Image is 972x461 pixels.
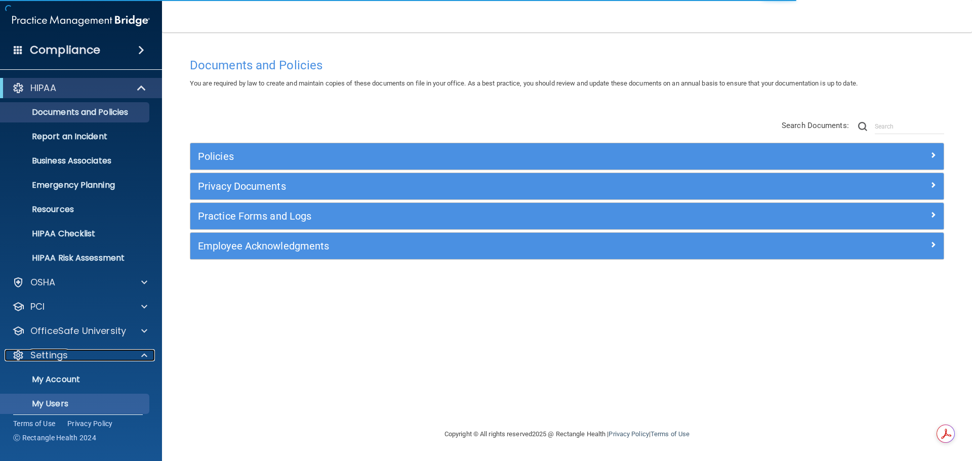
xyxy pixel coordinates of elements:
[13,418,55,429] a: Terms of Use
[12,325,147,337] a: OfficeSafe University
[382,418,752,450] div: Copyright © All rights reserved 2025 @ Rectangle Health | |
[198,148,936,164] a: Policies
[198,240,748,252] h5: Employee Acknowledgments
[12,301,147,313] a: PCI
[198,181,748,192] h5: Privacy Documents
[7,229,145,239] p: HIPAA Checklist
[30,276,56,288] p: OSHA
[7,374,145,385] p: My Account
[7,399,145,409] p: My Users
[30,43,100,57] h4: Compliance
[30,301,45,313] p: PCI
[875,119,944,134] input: Search
[12,11,150,31] img: PMB logo
[651,430,690,438] a: Terms of Use
[190,59,944,72] h4: Documents and Policies
[7,132,145,142] p: Report an Incident
[30,325,126,337] p: OfficeSafe University
[12,82,147,94] a: HIPAA
[13,433,96,443] span: Ⓒ Rectangle Health 2024
[67,418,113,429] a: Privacy Policy
[7,180,145,190] p: Emergency Planning
[198,178,936,194] a: Privacy Documents
[7,253,145,263] p: HIPAA Risk Assessment
[198,151,748,162] h5: Policies
[7,107,145,117] p: Documents and Policies
[30,349,68,361] p: Settings
[7,156,145,166] p: Business Associates
[198,208,936,224] a: Practice Forms and Logs
[858,122,867,131] img: ic-search.3b580494.png
[30,82,56,94] p: HIPAA
[782,121,849,130] span: Search Documents:
[190,79,858,87] span: You are required by law to create and maintain copies of these documents on file in your office. ...
[198,238,936,254] a: Employee Acknowledgments
[12,276,147,288] a: OSHA
[198,211,748,222] h5: Practice Forms and Logs
[609,430,649,438] a: Privacy Policy
[12,349,147,361] a: Settings
[7,204,145,215] p: Resources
